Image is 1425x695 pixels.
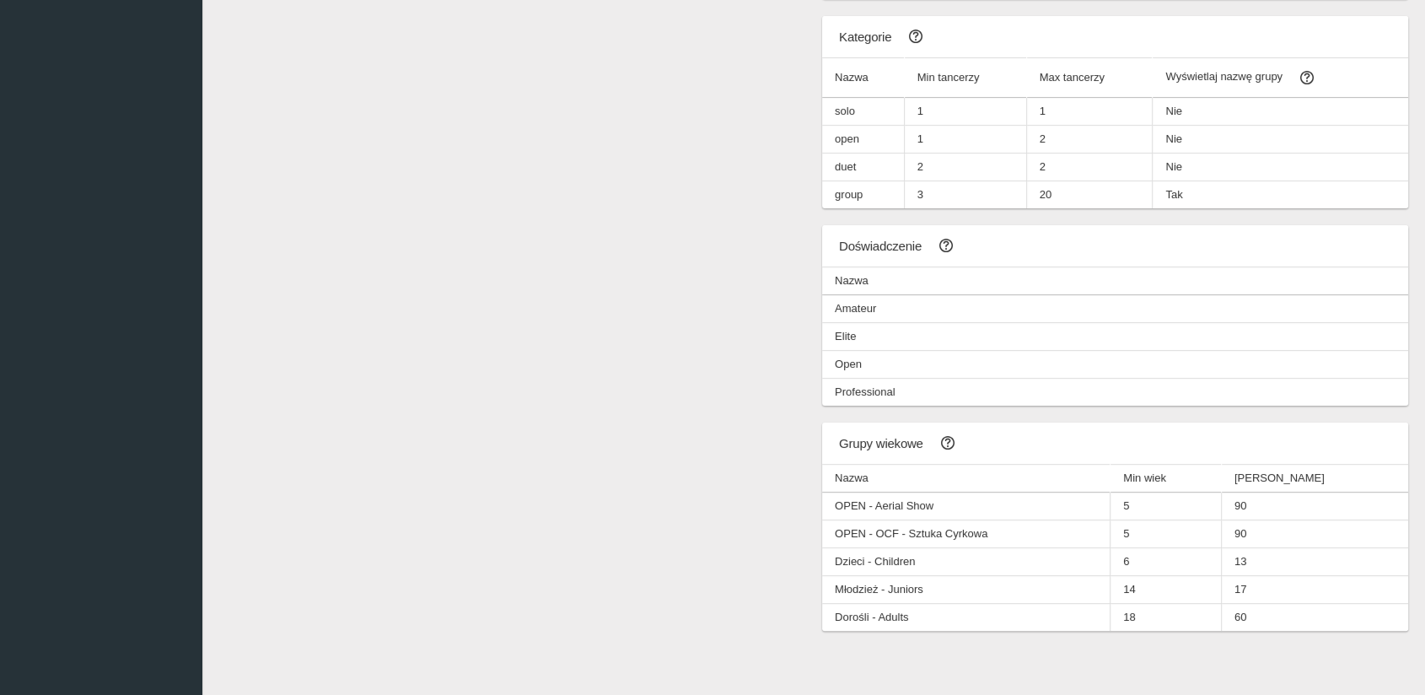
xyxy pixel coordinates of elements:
th: [PERSON_NAME] [1221,465,1408,493]
h6: Grupy wiekowe [839,428,1391,457]
td: open [822,126,904,154]
td: 1 [904,126,1026,154]
h6: Doświadczenie [839,231,1391,260]
th: Nazwa [822,267,1408,295]
td: 5 [1110,493,1222,520]
td: Elite [822,323,1408,351]
td: Nie [1153,154,1408,181]
td: 2 [1026,126,1153,154]
td: Amateur [822,295,1408,323]
td: duet [822,154,904,181]
th: Wyświetlaj nazwę grupy [1153,58,1408,98]
th: Nazwa [822,465,1110,493]
td: OPEN - Aerial Show [822,493,1110,520]
th: Min tancerzy [904,58,1026,98]
td: 13 [1221,548,1408,576]
th: Min wiek [1110,465,1222,493]
th: Nazwa [822,58,904,98]
td: 6 [1110,548,1222,576]
td: 14 [1110,576,1222,604]
td: 1 [1026,98,1153,126]
h6: Kategorie [839,22,1391,51]
td: 2 [904,154,1026,181]
td: 1 [904,98,1026,126]
td: Nie [1153,98,1408,126]
td: 90 [1221,493,1408,520]
td: Dorośli - Adults [822,604,1110,632]
td: 90 [1221,520,1408,548]
td: solo [822,98,904,126]
td: 60 [1221,604,1408,632]
td: 20 [1026,181,1153,209]
td: Młodzież - Juniors [822,576,1110,604]
td: 3 [904,181,1026,209]
th: Max tancerzy [1026,58,1153,98]
td: 5 [1110,520,1222,548]
td: Dzieci - Children [822,548,1110,576]
td: group [822,181,904,209]
td: OPEN - OCF - Sztuka Cyrkowa [822,520,1110,548]
td: Tak [1153,181,1408,209]
td: 17 [1221,576,1408,604]
td: Professional [822,379,1408,407]
td: 18 [1110,604,1222,632]
td: Open [822,351,1408,379]
td: Nie [1153,126,1408,154]
td: 2 [1026,154,1153,181]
